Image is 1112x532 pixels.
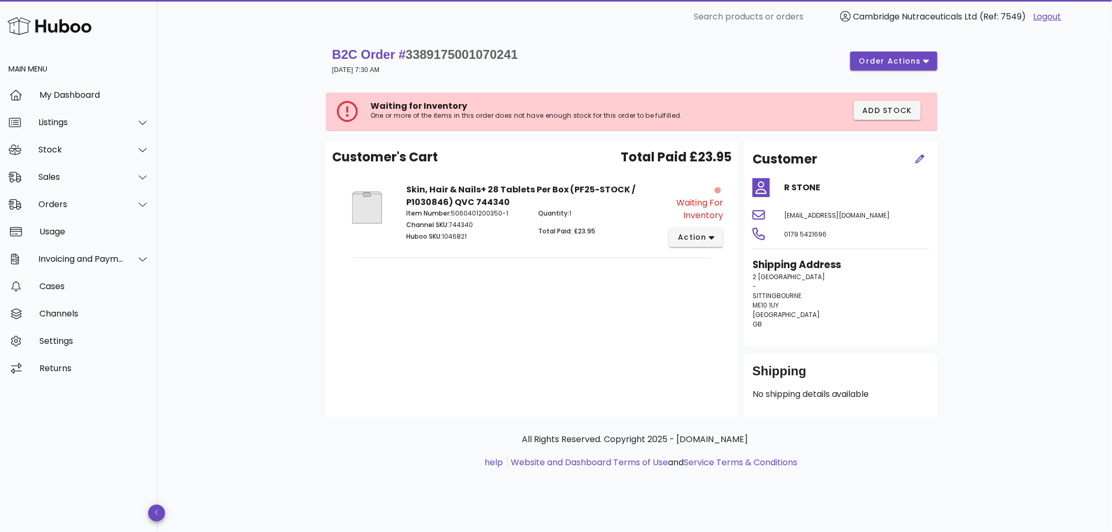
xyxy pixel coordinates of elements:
button: action [669,228,723,247]
a: Website and Dashboard Terms of Use [511,456,668,468]
span: order actions [859,56,922,67]
span: Quantity: [538,209,569,218]
span: Total Paid: £23.95 [538,227,595,236]
span: Cambridge Nutraceuticals Ltd [853,11,977,23]
span: Total Paid £23.95 [621,148,732,167]
p: No shipping details available [753,388,929,401]
h3: Shipping Address [753,258,929,272]
span: Waiting for Inventory [370,100,467,112]
strong: Skin, Hair & Nails+ 28 Tablets Per Box (PF25-STOCK / P1030846) QVC 744340 [406,183,635,208]
span: action [677,232,707,243]
div: Returns [39,363,149,373]
p: All Rights Reserved. Copyright 2025 - [DOMAIN_NAME] [334,433,935,446]
span: - [753,282,756,291]
span: 3389175001070241 [406,47,518,62]
div: Sales [38,172,124,182]
span: 2 [GEOGRAPHIC_DATA] [753,272,825,281]
p: 5060401200350-1 [406,209,526,218]
a: Service Terms & Conditions [684,456,798,468]
div: Invoicing and Payments [38,254,124,264]
span: ME10 1UY [753,301,779,310]
span: Item Number: [406,209,451,218]
div: Shipping [753,363,929,388]
strong: B2C Order # [332,47,518,62]
p: 1046821 [406,232,526,241]
div: Waiting for Inventory [664,197,723,222]
img: Huboo Logo [7,15,91,37]
div: Cases [39,281,149,291]
div: Channels [39,309,149,319]
div: Listings [38,117,124,127]
small: [DATE] 7:30 AM [332,66,380,74]
p: 744340 [406,220,526,230]
span: GB [753,320,762,329]
span: Customer's Cart [332,148,438,167]
a: help [485,456,503,468]
div: Usage [39,227,149,237]
span: SITTINGBOURNE [753,291,801,300]
span: [GEOGRAPHIC_DATA] [753,310,820,319]
div: Settings [39,336,149,346]
span: Channel SKU: [406,220,449,229]
li: and [508,456,798,469]
div: Stock [38,145,124,155]
span: Huboo SKU: [406,232,442,241]
p: 1 [538,209,657,218]
img: Product Image [341,183,394,232]
p: One or more of the items in this order does not have enough stock for this order to be fulfilled. [370,111,742,120]
div: My Dashboard [39,90,149,100]
span: [EMAIL_ADDRESS][DOMAIN_NAME] [784,211,890,220]
button: Add Stock [854,101,921,120]
h4: R STONE [784,181,929,194]
h2: Customer [753,150,817,169]
span: (Ref: 7549) [980,11,1026,23]
button: order actions [850,52,938,70]
span: Add Stock [862,105,913,116]
span: 0179 5421696 [784,230,827,239]
div: Orders [38,199,124,209]
a: Logout [1034,11,1062,23]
